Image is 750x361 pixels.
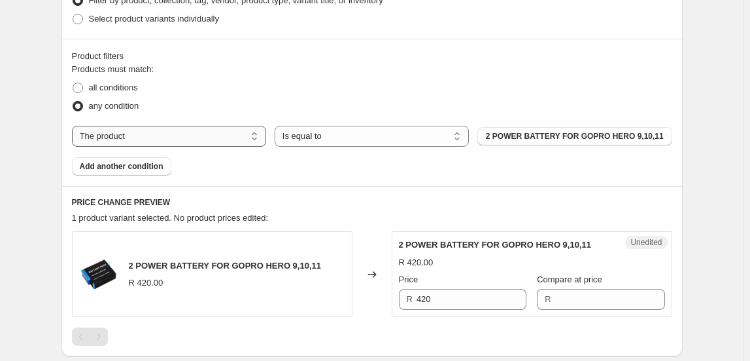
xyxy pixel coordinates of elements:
div: R 420.00 [129,276,163,290]
div: R 420.00 [399,256,434,269]
button: Add another condition [72,157,171,176]
span: Products must match: [72,64,154,74]
span: Unedited [630,237,662,248]
div: Product filters [72,50,672,63]
span: Add another condition [80,161,163,172]
span: Select product variants individually [89,14,219,24]
span: Price [399,275,418,284]
span: any condition [89,101,139,111]
nav: Pagination [72,328,108,346]
span: 2 POWER BATTERY FOR GOPRO HERO 9,10,11 [399,240,592,250]
span: 2 POWER BATTERY FOR GOPRO HERO 9,10,11 [129,261,322,271]
span: all conditions [89,83,138,92]
span: R [407,294,413,304]
span: 2 POWER BATTERY FOR GOPRO HERO 9,10,11 [486,131,664,142]
span: Compare at price [537,275,602,284]
span: R [545,294,551,304]
button: 2 POWER BATTERY FOR GOPRO HERO 9,10,11 [477,127,672,145]
img: ezgif.com-webp-to-png-converter-2025-02-03T150940.559_80x.png [79,255,118,294]
span: 1 product variant selected. No product prices edited: [72,213,269,223]
h6: PRICE CHANGE PREVIEW [72,197,672,208]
